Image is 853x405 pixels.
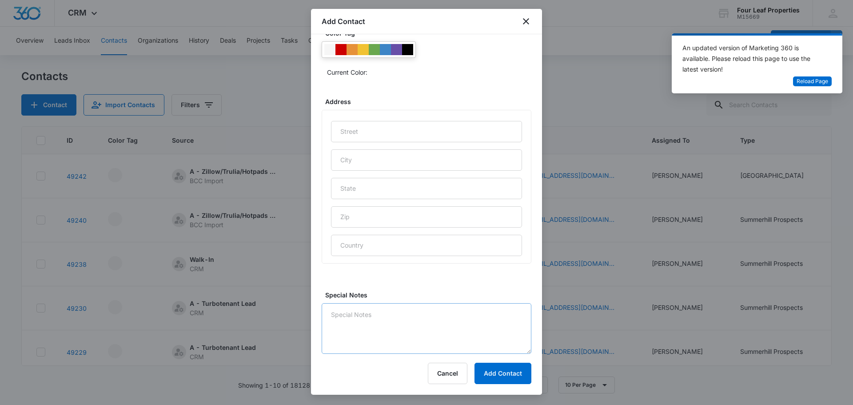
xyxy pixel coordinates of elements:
label: Address [325,97,535,106]
label: Special Notes [325,290,535,300]
div: #3d85c6 [380,44,391,55]
button: Cancel [428,363,467,384]
input: City [331,149,522,171]
button: close [521,16,531,27]
button: Add Contact [474,363,531,384]
div: #674ea7 [391,44,402,55]
div: An updated version of Marketing 360 is available. Please reload this page to use the latest version! [682,43,821,75]
input: Street [331,121,522,142]
span: Reload Page [797,77,828,86]
h1: Add Contact [322,16,365,27]
input: Country [331,235,522,256]
p: Current Color: [327,68,367,77]
div: #F6F6F6 [324,44,335,55]
div: #e69138 [347,44,358,55]
div: #000000 [402,44,413,55]
div: #f1c232 [358,44,369,55]
div: #6aa84f [369,44,380,55]
input: State [331,178,522,199]
input: Zip [331,206,522,228]
div: #CC0000 [335,44,347,55]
